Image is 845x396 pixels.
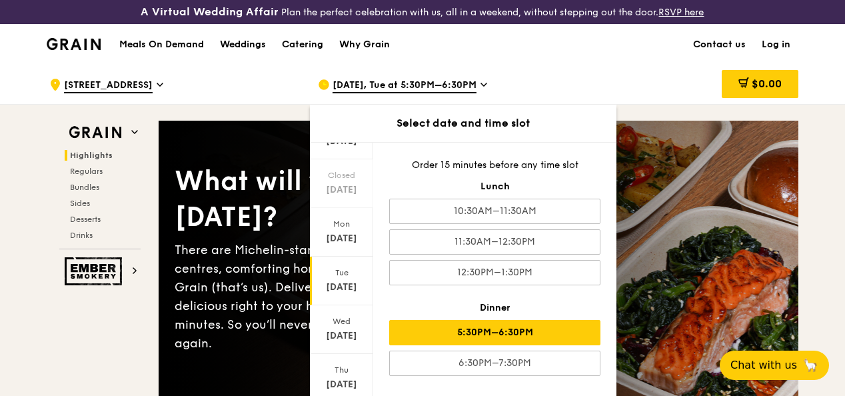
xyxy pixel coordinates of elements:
[119,38,204,51] h1: Meals On Demand
[389,229,600,255] div: 11:30AM–12:30PM
[70,215,101,224] span: Desserts
[312,281,371,294] div: [DATE]
[70,167,103,176] span: Regulars
[282,25,323,65] div: Catering
[389,180,600,193] div: Lunch
[175,163,478,235] div: What will you eat [DATE]?
[389,199,600,224] div: 10:30AM–11:30AM
[312,170,371,181] div: Closed
[312,219,371,229] div: Mon
[389,260,600,285] div: 12:30PM–1:30PM
[730,357,797,373] span: Chat with us
[47,38,101,50] img: Grain
[802,357,818,373] span: 🦙
[175,241,478,353] div: There are Michelin-star restaurants, hawker centres, comforting home-cooked classics… and Grain (...
[310,115,616,131] div: Select date and time slot
[389,351,600,376] div: 6:30PM–7:30PM
[312,378,371,391] div: [DATE]
[312,183,371,197] div: [DATE]
[47,23,101,63] a: GrainGrain
[333,79,476,93] span: [DATE], Tue at 5:30PM–6:30PM
[212,25,274,65] a: Weddings
[65,121,126,145] img: Grain web logo
[141,5,279,19] h3: A Virtual Wedding Affair
[70,199,90,208] span: Sides
[70,183,99,192] span: Bundles
[331,25,398,65] a: Why Grain
[685,25,754,65] a: Contact us
[754,25,798,65] a: Log in
[65,257,126,285] img: Ember Smokery web logo
[389,320,600,345] div: 5:30PM–6:30PM
[720,351,829,380] button: Chat with us🦙
[312,329,371,343] div: [DATE]
[312,316,371,327] div: Wed
[389,301,600,315] div: Dinner
[339,25,390,65] div: Why Grain
[141,5,704,19] div: Plan the perfect celebration with us, all in a weekend, without stepping out the door.
[658,7,704,18] a: RSVP here
[312,232,371,245] div: [DATE]
[220,25,266,65] div: Weddings
[312,267,371,278] div: Tue
[70,151,113,160] span: Highlights
[312,365,371,375] div: Thu
[752,77,782,90] span: $0.00
[274,25,331,65] a: Catering
[389,159,600,172] div: Order 15 minutes before any time slot
[70,231,93,240] span: Drinks
[64,79,153,93] span: [STREET_ADDRESS]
